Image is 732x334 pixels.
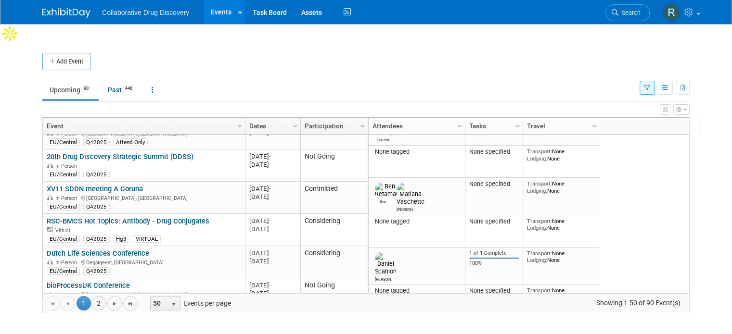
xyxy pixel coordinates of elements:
span: In-Person [55,260,80,266]
div: [GEOGRAPHIC_DATA], [GEOGRAPHIC_DATA] [47,290,241,298]
a: bioProcessUK Conference [47,281,130,290]
a: RSC-BMCS Hot Topics: Antibody - Drug Conjugates [47,217,209,225]
a: Go to the last page [123,296,138,310]
span: Go to the first page [49,300,56,308]
div: Hg3 [113,235,129,243]
span: Lodging: [527,224,547,231]
a: Column Settings [235,118,245,132]
a: 20th Drug Discovery Strategic Summit (DDSS) [47,152,193,161]
td: Considering [300,246,368,278]
div: None None [527,218,596,232]
img: In-Person Event [47,260,53,264]
div: None None [527,148,596,162]
div: [DATE] [249,217,296,225]
div: [DATE] [249,193,296,201]
img: In-Person Event [47,195,53,200]
div: [DATE] [249,281,296,289]
a: Tasks [469,118,516,134]
div: [DATE] [249,225,296,233]
div: None tagged [372,287,462,295]
span: Search [618,9,641,16]
span: Column Settings [591,122,598,130]
div: None specified [469,180,519,188]
span: Transport: [527,180,552,187]
td: Not Going [300,149,368,182]
div: Daniel Scanlon [375,275,392,282]
div: Mariana Vaschetto [397,206,413,212]
div: [GEOGRAPHIC_DATA], [GEOGRAPHIC_DATA] [47,194,241,202]
div: None specified [469,218,519,225]
div: Oegstgeest, [GEOGRAPHIC_DATA] [47,258,241,266]
img: In-Person Event [47,163,53,168]
div: EU/Central [47,138,80,146]
div: None specified [469,287,519,295]
img: Renate Baker [662,3,681,22]
span: Lodging: [527,187,547,194]
div: [DATE] [249,185,296,193]
div: [DATE] [249,289,296,297]
span: In-Person [55,163,80,169]
a: Column Settings [590,118,600,132]
img: Virtual Event [47,227,53,232]
span: - [269,153,271,160]
a: Participation [305,118,361,134]
a: Column Settings [290,118,301,132]
span: 90 [81,85,91,92]
img: Mariana Vaschetto [397,183,424,206]
div: EU/Central [47,203,80,210]
td: Committed [300,182,368,214]
div: VIRTUAL [133,235,161,243]
a: Past446 [101,81,142,99]
div: [DATE] [249,152,296,161]
img: Ben Retamal [375,183,398,198]
div: [DATE] [249,161,296,169]
button: Add Event [42,53,90,70]
div: None None [527,287,596,301]
span: Column Settings [359,122,366,130]
span: Transport: [527,287,552,294]
span: Lodging: [527,155,547,162]
a: Event [47,118,239,134]
div: None tagged [372,218,462,225]
div: Q42025 [83,171,110,178]
a: Dutch Life Sciences Conference [47,249,149,258]
div: Q42025 [83,203,110,210]
td: Not Going [300,278,368,310]
a: Column Settings [455,118,465,132]
div: [DATE] [249,249,296,257]
div: Q42025 [83,235,110,243]
img: Daniel Scanlon [375,252,397,275]
span: - [269,249,271,257]
span: Virtual [55,227,73,234]
span: Lodging: [527,257,547,263]
a: Go to the next page [107,296,122,310]
div: Lauren Kossy [375,136,392,142]
span: Column Settings [456,122,463,130]
img: In-Person Event [47,292,53,297]
span: Transport: [527,148,552,155]
a: Go to the previous page [61,296,75,310]
span: - [269,185,271,192]
span: Go to the previous page [64,300,72,308]
span: Transport: [527,250,552,257]
span: select [170,300,178,308]
div: EU/Central [47,235,80,243]
a: Column Settings [358,118,368,132]
span: Events per page [138,296,241,310]
span: 1 [77,296,91,310]
span: In-Person [55,292,80,298]
a: 2 [91,296,106,310]
a: Upcoming90 [42,81,99,99]
div: 1 of 1 Complete [469,250,519,257]
div: Attend Only [113,138,148,146]
span: - [269,282,271,289]
span: Column Settings [514,122,521,130]
div: [DATE] [249,257,296,265]
a: Go to the first page [45,296,60,310]
div: None specified [469,148,519,156]
a: Column Settings [513,118,523,132]
div: EU/Central [47,171,80,178]
span: 50 [151,297,167,310]
div: None None [527,180,596,194]
div: 100% [469,260,519,267]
